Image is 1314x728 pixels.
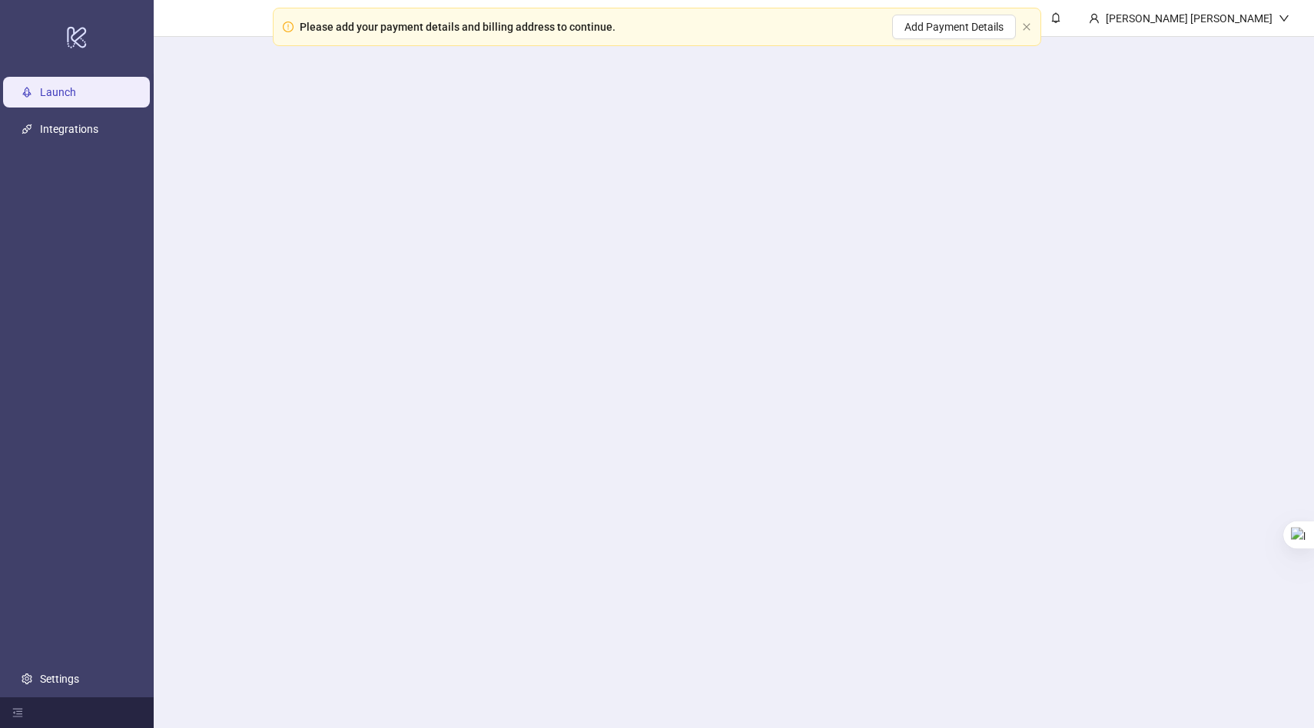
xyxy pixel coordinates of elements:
[40,123,98,135] a: Integrations
[283,22,294,32] span: exclamation-circle
[40,673,79,685] a: Settings
[1050,12,1061,23] span: bell
[12,707,23,718] span: menu-fold
[904,21,1004,33] span: Add Payment Details
[1279,13,1289,24] span: down
[1022,22,1031,32] button: close
[300,18,616,35] div: Please add your payment details and billing address to continue.
[1100,10,1279,27] div: [PERSON_NAME] [PERSON_NAME]
[1022,22,1031,31] span: close
[1089,13,1100,24] span: user
[40,86,76,98] a: Launch
[892,15,1016,39] button: Add Payment Details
